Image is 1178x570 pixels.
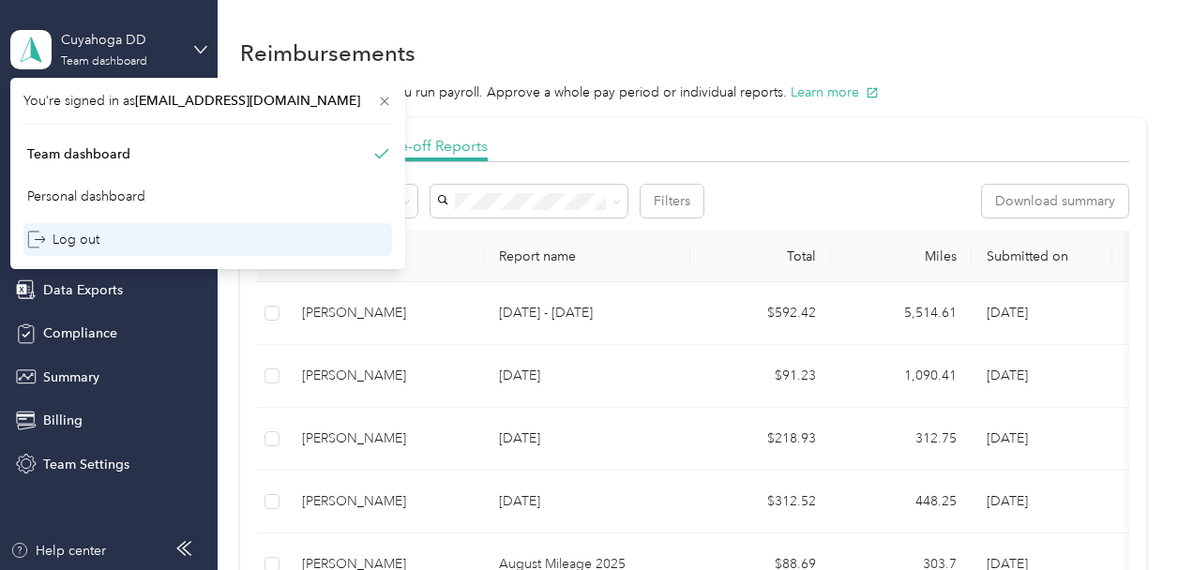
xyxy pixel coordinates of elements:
td: 448.25 [831,471,972,533]
div: Cuyahoga DD [61,30,178,50]
div: Team dashboard [27,144,130,164]
button: Help center [10,541,106,561]
td: 312.75 [831,408,972,471]
div: Log out [27,230,99,249]
div: Miles [846,248,957,264]
span: [DATE] [987,493,1028,509]
div: Personal dashboard [27,187,145,206]
span: [DATE] [987,367,1028,383]
p: Run reimbursements like you run payroll. Approve a whole pay period or individual reports. [240,82,1145,102]
div: [PERSON_NAME] [302,303,469,323]
button: Download summary [982,185,1128,217]
td: $218.93 [690,408,831,471]
span: One-off Reports [379,137,488,155]
iframe: Everlance-gr Chat Button Frame [1073,465,1178,570]
span: Data Exports [43,280,123,300]
span: Billing [43,411,83,430]
span: [EMAIL_ADDRESS][DOMAIN_NAME] [135,93,360,109]
div: Total [705,248,816,264]
div: [PERSON_NAME] [302,491,469,512]
div: [PERSON_NAME] [302,428,469,449]
div: Team dashboard [61,56,147,67]
span: You’re signed in as [23,91,392,111]
span: Compliance [43,323,117,343]
button: Learn more [791,82,879,102]
th: Report name [484,231,690,282]
span: Team Settings [43,455,129,474]
td: $91.23 [690,345,831,408]
td: $592.42 [690,282,831,345]
td: 1,090.41 [831,345,972,408]
span: [DATE] [987,305,1028,321]
span: [DATE] [987,430,1028,446]
p: [DATE] [499,491,675,512]
td: 5,514.61 [831,282,972,345]
th: Submitted on [972,231,1112,282]
span: Summary [43,367,99,387]
p: [DATE] - [DATE] [499,303,675,323]
p: [DATE] [499,428,675,449]
p: [DATE] [499,366,675,386]
div: [PERSON_NAME] [302,366,469,386]
h1: Reimbursements [240,43,415,63]
td: $312.52 [690,471,831,533]
button: Filters [641,185,703,217]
